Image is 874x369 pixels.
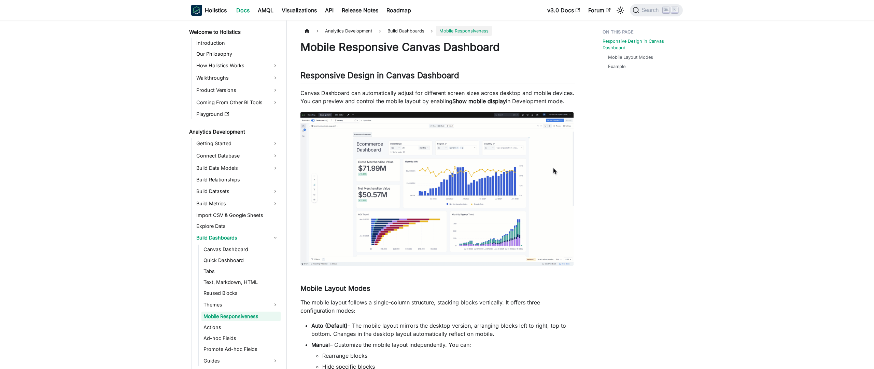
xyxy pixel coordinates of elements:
span: Search [639,7,663,13]
a: Themes [201,299,281,310]
a: Canvas Dashboard [201,245,281,254]
a: Build Relationships [194,175,281,184]
a: Connect Database [194,150,281,161]
img: Holistics [191,5,202,16]
h3: Mobile Layout Modes [300,284,575,293]
a: Our Philosophy [194,49,281,59]
a: Quick Dashboard [201,256,281,265]
a: Walkthroughs [194,72,281,83]
p: Canvas Dashboard can automatically adjust for different screen sizes across desktop and mobile de... [300,89,575,105]
a: Guides [201,355,281,366]
a: Visualizations [278,5,321,16]
a: Welcome to Holistics [187,27,281,37]
nav: Breadcrumbs [300,26,575,36]
h2: Responsive Design in Canvas Dashboard [300,70,575,83]
a: Text, Markdown, HTML [201,277,281,287]
a: AMQL [254,5,278,16]
span: Build Dashboards [384,26,428,36]
strong: Show mobile display [452,98,506,105]
a: Promote Ad-hoc Fields [201,344,281,354]
a: Responsive Design in Canvas Dashboard [603,38,679,51]
a: Build Datasets [194,186,281,197]
a: How Holistics Works [194,60,281,71]
a: Playground [194,109,281,119]
a: Analytics Development [187,127,281,137]
a: API [321,5,338,16]
strong: Manual [311,341,330,348]
a: Coming From Other BI Tools [194,97,281,108]
nav: Docs sidebar [184,20,287,369]
a: Forum [584,5,615,16]
li: – The mobile layout mirrors the desktop version, arranging blocks left to right, top to bottom. C... [311,322,575,338]
a: Docs [232,5,254,16]
a: Mobile Layout Modes [608,54,653,60]
strong: Auto (Default) [311,322,348,329]
a: Build Dashboards [194,232,281,243]
a: Tabs [201,266,281,276]
a: Example [608,63,625,70]
a: Ad-hoc Fields [201,333,281,343]
a: Build Data Models [194,163,281,174]
a: Actions [201,323,281,332]
span: Analytics Development [322,26,376,36]
a: Roadmap [382,5,415,16]
h1: Mobile Responsive Canvas Dashboard [300,40,575,54]
a: Explore Data [194,221,281,231]
a: Import CSV & Google Sheets [194,210,281,220]
a: Build Metrics [194,198,281,209]
a: v3.0 Docs [543,5,584,16]
a: Release Notes [338,5,382,16]
a: Getting Started [194,138,281,149]
span: Mobile Responsiveness [436,26,492,36]
a: Reused Blocks [201,288,281,298]
kbd: K [671,7,678,13]
li: Rearrange blocks [322,352,575,360]
a: Product Versions [194,85,281,96]
button: Switch between dark and light mode (currently light mode) [615,5,626,16]
b: Holistics [205,6,227,14]
img: reporting-show-mobile-display [300,112,574,266]
button: Search (Ctrl+K) [630,4,683,16]
p: The mobile layout follows a single-column structure, stacking blocks vertically. It offers three ... [300,298,575,315]
a: HolisticsHolistics [191,5,227,16]
a: Mobile Responsiveness [201,312,281,321]
a: Home page [300,26,313,36]
a: Introduction [194,38,281,48]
